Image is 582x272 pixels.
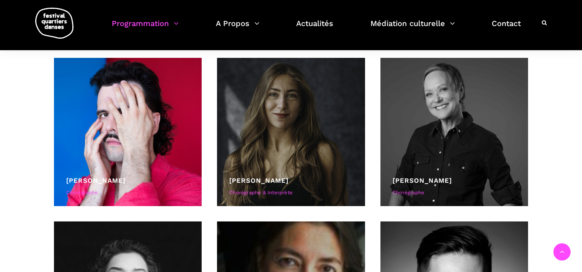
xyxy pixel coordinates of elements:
[35,8,73,39] img: logo-fqd-med
[229,177,289,184] a: [PERSON_NAME]
[229,189,353,197] div: Chorégraphe & Interprète
[66,189,190,197] div: Chorégraphe
[492,17,521,39] a: Contact
[296,17,333,39] a: Actualités
[112,17,179,39] a: Programmation
[393,189,516,197] div: Chorégraphe
[393,177,452,184] a: [PERSON_NAME]
[370,17,455,39] a: Médiation culturelle
[66,177,126,184] a: [PERSON_NAME]
[216,17,259,39] a: A Propos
